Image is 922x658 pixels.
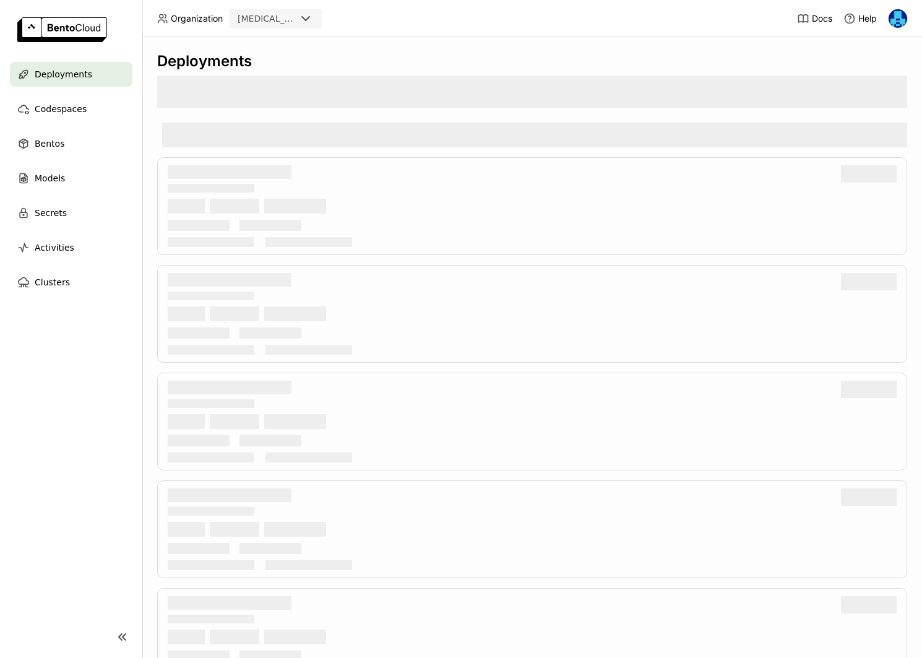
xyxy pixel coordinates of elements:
span: Secrets [35,206,67,220]
div: [MEDICAL_DATA] [238,12,296,25]
a: Secrets [10,201,132,225]
span: Activities [35,240,74,255]
span: Models [35,171,65,186]
span: Help [858,13,877,24]
a: Codespaces [10,97,132,121]
span: Deployments [35,67,92,82]
input: Selected revia. [297,13,298,25]
img: Yi Guo [889,9,907,28]
div: Help [843,12,877,25]
span: Clusters [35,275,70,290]
div: Deployments [157,52,907,71]
a: Activities [10,235,132,260]
span: Codespaces [35,102,87,116]
img: logo [17,17,107,42]
a: Deployments [10,62,132,87]
a: Clusters [10,270,132,295]
a: Models [10,166,132,191]
span: Organization [171,13,223,24]
span: Docs [812,13,832,24]
span: Bentos [35,136,64,151]
a: Docs [797,12,832,25]
a: Bentos [10,131,132,156]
